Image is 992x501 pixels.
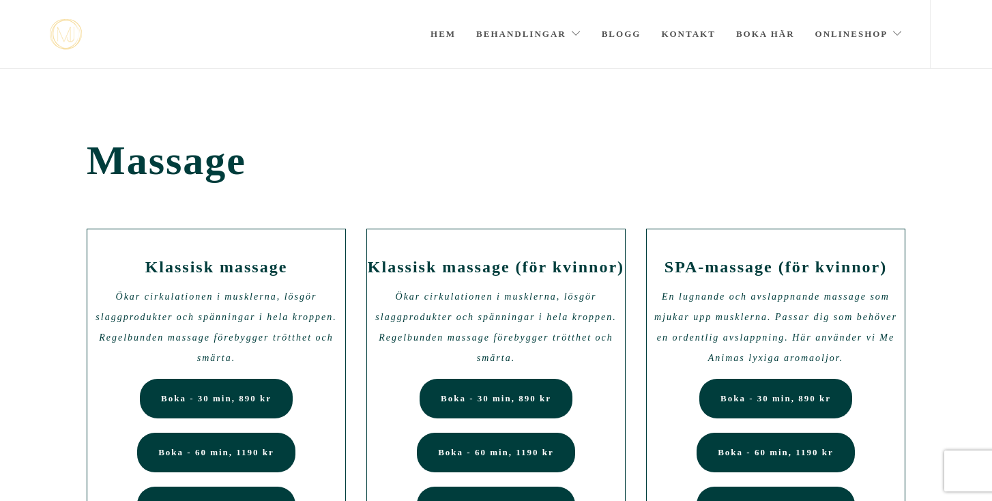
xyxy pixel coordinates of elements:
span: Boka - 30 min, 890 kr [161,393,272,403]
a: Boka - 60 min, 1190 kr [697,433,855,472]
a: Boka - 60 min, 1190 kr [137,433,295,472]
span: Boka - 30 min, 890 kr [441,393,551,403]
a: Boka - 30 min, 890 kr [420,379,572,418]
span: SPA-massage (för kvinnor) [665,258,887,276]
span: Boka - 30 min, 890 kr [720,393,831,403]
span: Boka - 60 min, 1190 kr [438,447,554,457]
span: Klassisk massage [145,258,288,276]
em: En lugnande och avslappnande massage som mjukar upp musklerna. Passar dig som behöver en ordentli... [654,291,897,363]
img: mjstudio [50,19,82,50]
span: Klassisk massage (för kvinnor) [368,258,624,276]
a: Boka - 60 min, 1190 kr [417,433,575,472]
span: Massage [87,137,905,184]
em: Ökar cirkulationen i musklerna, lösgör slaggprodukter och spänningar i hela kroppen. Regelbunden ... [375,291,616,363]
span: Boka - 60 min, 1190 kr [718,447,834,457]
a: Boka - 30 min, 890 kr [699,379,852,418]
a: Boka - 30 min, 890 kr [140,379,293,418]
span: Boka - 60 min, 1190 kr [158,447,274,457]
em: Ökar cirkulationen i musklerna, lösgör slaggprodukter och spänningar i hela kroppen. Regelbunden ... [96,291,336,363]
a: mjstudio mjstudio mjstudio [50,19,82,50]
